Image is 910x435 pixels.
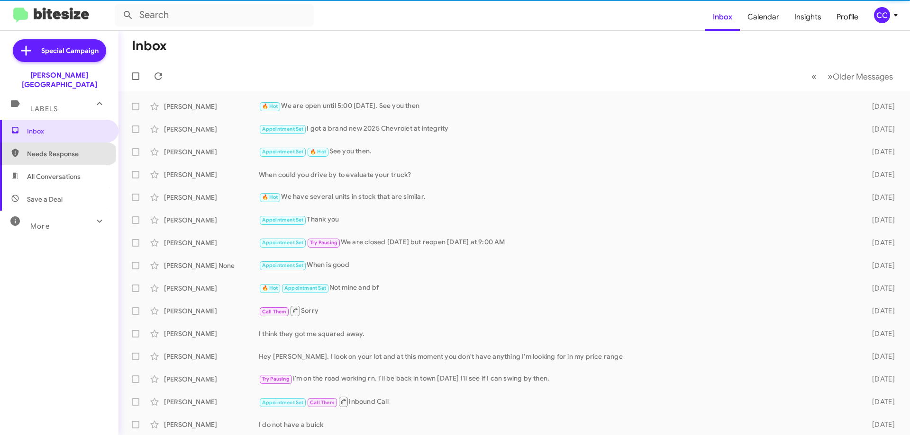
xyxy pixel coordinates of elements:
[164,147,259,157] div: [PERSON_NAME]
[828,71,833,82] span: »
[262,309,287,315] span: Call Them
[164,374,259,384] div: [PERSON_NAME]
[259,305,857,317] div: Sorry
[259,260,857,271] div: When is good
[787,3,829,31] a: Insights
[262,399,304,406] span: Appointment Set
[30,105,58,113] span: Labels
[164,306,259,316] div: [PERSON_NAME]
[262,240,304,246] span: Appointment Set
[27,172,81,181] span: All Conversations
[164,261,259,270] div: [PERSON_NAME] None
[164,284,259,293] div: [PERSON_NAME]
[164,420,259,429] div: [PERSON_NAME]
[259,283,857,293] div: Not mine and bf
[259,192,857,203] div: We have several units in stock that are similar.
[259,237,857,248] div: We are closed [DATE] but reopen [DATE] at 9:00 AM
[41,46,99,55] span: Special Campaign
[132,38,167,53] h1: Inbox
[262,376,290,382] span: Try Pausing
[259,214,857,225] div: Thank you
[833,71,893,82] span: Older Messages
[857,170,902,179] div: [DATE]
[822,67,899,86] button: Next
[857,306,902,316] div: [DATE]
[857,147,902,157] div: [DATE]
[13,39,106,62] a: Special Campaign
[857,329,902,338] div: [DATE]
[857,193,902,202] div: [DATE]
[259,352,857,361] div: Hey [PERSON_NAME]. I look on your lot and at this moment you don't have anything I'm looking for ...
[164,124,259,134] div: [PERSON_NAME]
[259,170,857,179] div: When could you drive by to evaluate your truck?
[262,217,304,223] span: Appointment Set
[259,124,857,134] div: I got a brand new 2025 Chevrolet at integrity
[310,399,335,406] span: Call Them
[310,149,326,155] span: 🔥 Hot
[829,3,866,31] a: Profile
[857,352,902,361] div: [DATE]
[115,4,314,27] input: Search
[259,373,857,384] div: I'm on the road working rn. I'll be back in town [DATE] I'll see if I can swing by then.
[164,238,259,248] div: [PERSON_NAME]
[857,397,902,407] div: [DATE]
[259,146,857,157] div: See you then.
[857,124,902,134] div: [DATE]
[164,102,259,111] div: [PERSON_NAME]
[164,215,259,225] div: [PERSON_NAME]
[259,329,857,338] div: I think they got me squared away.
[857,374,902,384] div: [DATE]
[857,215,902,225] div: [DATE]
[811,71,817,82] span: «
[164,397,259,407] div: [PERSON_NAME]
[262,126,304,132] span: Appointment Set
[874,7,890,23] div: CC
[284,285,326,291] span: Appointment Set
[857,102,902,111] div: [DATE]
[857,261,902,270] div: [DATE]
[857,420,902,429] div: [DATE]
[740,3,787,31] a: Calendar
[262,194,278,200] span: 🔥 Hot
[164,170,259,179] div: [PERSON_NAME]
[164,352,259,361] div: [PERSON_NAME]
[857,238,902,248] div: [DATE]
[262,149,304,155] span: Appointment Set
[857,284,902,293] div: [DATE]
[27,149,108,159] span: Needs Response
[705,3,740,31] a: Inbox
[30,222,50,231] span: More
[164,329,259,338] div: [PERSON_NAME]
[806,67,899,86] nav: Page navigation example
[806,67,822,86] button: Previous
[259,396,857,408] div: Inbound Call
[262,262,304,268] span: Appointment Set
[262,285,278,291] span: 🔥 Hot
[164,193,259,202] div: [PERSON_NAME]
[866,7,900,23] button: CC
[262,103,278,109] span: 🔥 Hot
[310,240,337,246] span: Try Pausing
[27,195,63,204] span: Save a Deal
[27,126,108,136] span: Inbox
[259,420,857,429] div: I do not have a buick
[259,101,857,112] div: We are open until 5:00 [DATE]. See you then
